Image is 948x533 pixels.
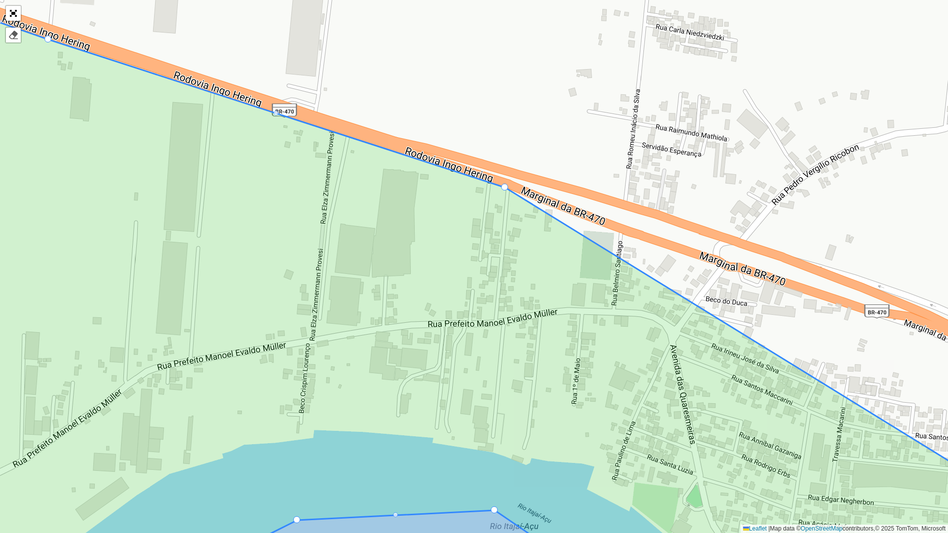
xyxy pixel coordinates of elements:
[743,525,767,532] a: Leaflet
[741,525,948,533] div: Map data © contributors,© 2025 TomTom, Microsoft
[6,28,21,42] div: Remover camada(s)
[801,525,843,532] a: OpenStreetMap
[768,525,770,532] span: |
[6,6,21,21] a: Abrir mapa em tela cheia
